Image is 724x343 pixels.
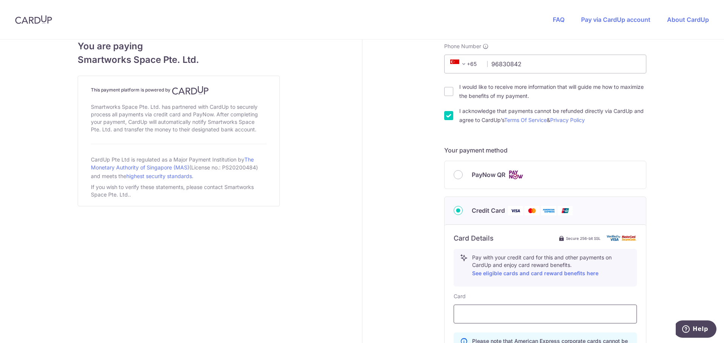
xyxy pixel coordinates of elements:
[78,40,280,53] span: You are paying
[472,254,630,278] p: Pay with your credit card for this and other payments on CardUp and enjoy card reward benefits.
[472,206,505,215] span: Credit Card
[541,206,556,215] img: American Express
[504,117,547,123] a: Terms Of Service
[581,16,650,23] a: Pay via CardUp account
[78,53,280,67] span: Smartworks Space Pte. Ltd.
[450,59,468,69] span: +65
[454,234,494,243] h6: Card Details
[91,86,267,95] h4: This payment platform is powered by
[459,107,646,125] label: I acknowledge that payments cannot be refunded directly via CardUp and agree to CardUp’s &
[91,102,267,135] div: Smartworks Space Pte. Ltd. has partnered with CardUp to securely process all payments via credit ...
[448,59,482,69] span: +65
[454,206,637,215] div: Credit Card Visa Mastercard American Express Union Pay
[91,153,267,182] div: CardUp Pte Ltd is regulated as a Major Payment Institution by (License no.: PS20200484) and meets...
[444,146,646,155] h5: Your payment method
[550,117,585,123] a: Privacy Policy
[553,16,564,23] a: FAQ
[172,86,209,95] img: CardUp
[676,320,716,339] iframe: Opens a widget where you can find more information
[444,43,481,50] span: Phone Number
[607,235,637,241] img: card secure
[126,173,192,179] a: highest security standards
[15,15,52,24] img: CardUp
[460,309,630,319] iframe: Secure card payment input frame
[454,170,637,180] div: PayNow QR Cards logo
[472,270,598,276] a: See eligible cards and card reward benefits here
[459,82,646,101] label: I would like to receive more information that will guide me how to maximize the benefits of my pa...
[566,235,601,241] span: Secure 256-bit SSL
[558,206,573,215] img: Union Pay
[454,293,466,300] label: Card
[472,170,505,179] span: PayNow QR
[508,170,523,180] img: Cards logo
[667,16,709,23] a: About CardUp
[91,182,267,200] div: If you wish to verify these statements, please contact Smartworks Space Pte. Ltd..
[508,206,523,215] img: Visa
[525,206,540,215] img: Mastercard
